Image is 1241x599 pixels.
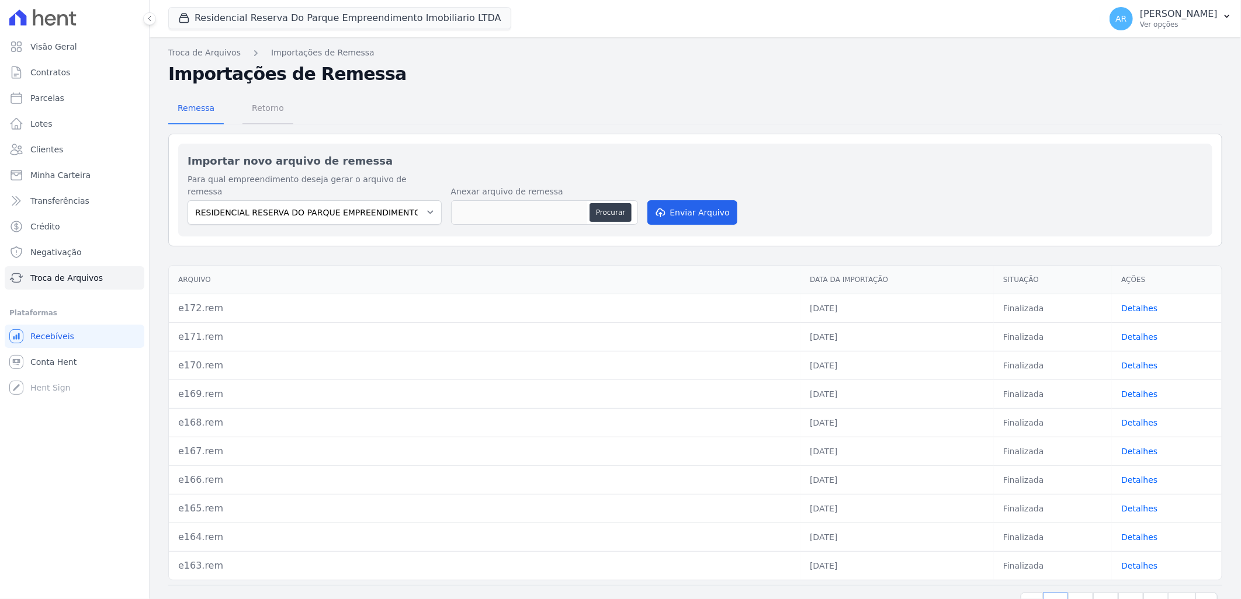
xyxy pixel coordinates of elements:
span: Conta Hent [30,356,77,368]
span: Visão Geral [30,41,77,53]
th: Arquivo [169,266,800,294]
div: e168.rem [178,416,791,430]
span: Transferências [30,195,89,207]
p: [PERSON_NAME] [1140,8,1218,20]
button: Procurar [590,203,632,222]
td: [DATE] [800,494,994,523]
span: Crédito [30,221,60,232]
span: Negativação [30,246,82,258]
div: e171.rem [178,330,791,344]
a: Retorno [242,94,293,124]
td: [DATE] [800,408,994,437]
span: Retorno [245,96,291,120]
td: Finalizada [994,408,1112,437]
a: Detalhes [1121,504,1157,513]
p: Ver opções [1140,20,1218,29]
td: [DATE] [800,465,994,494]
div: Plataformas [9,306,140,320]
td: [DATE] [800,379,994,408]
td: [DATE] [800,551,994,580]
td: Finalizada [994,523,1112,551]
a: Transferências [5,189,144,213]
div: e170.rem [178,358,791,372]
nav: Breadcrumb [168,47,1222,59]
span: Remessa [171,96,221,120]
a: Detalhes [1121,418,1157,427]
div: e166.rem [178,473,791,487]
a: Detalhes [1121,389,1157,399]
a: Detalhes [1121,561,1157,570]
span: Minha Carteira [30,169,91,181]
a: Visão Geral [5,35,144,58]
a: Detalhes [1121,304,1157,313]
a: Contratos [5,61,144,84]
td: [DATE] [800,294,994,322]
div: e169.rem [178,387,791,401]
a: Conta Hent [5,350,144,374]
div: e163.rem [178,559,791,573]
a: Remessa [168,94,224,124]
th: Situação [994,266,1112,294]
a: Clientes [5,138,144,161]
a: Detalhes [1121,475,1157,485]
span: Parcelas [30,92,64,104]
a: Minha Carteira [5,163,144,187]
td: Finalizada [994,351,1112,379]
a: Negativação [5,241,144,264]
td: Finalizada [994,494,1112,523]
td: [DATE] [800,322,994,351]
a: Lotes [5,112,144,135]
td: [DATE] [800,437,994,465]
div: e164.rem [178,530,791,544]
span: AR [1115,15,1126,23]
nav: Tab selector [168,94,293,124]
a: Parcelas [5,86,144,110]
td: [DATE] [800,351,994,379]
a: Troca de Arquivos [5,266,144,290]
td: Finalizada [994,322,1112,351]
div: e165.rem [178,502,791,516]
button: Enviar Arquivo [647,200,737,225]
span: Recebíveis [30,330,74,342]
label: Anexar arquivo de remessa [451,186,638,198]
span: Troca de Arquivos [30,272,103,284]
span: Contratos [30,67,70,78]
a: Importações de Remessa [271,47,375,59]
button: Residencial Reserva Do Parque Empreendimento Imobiliario LTDA [168,7,511,29]
div: e172.rem [178,301,791,315]
td: [DATE] [800,523,994,551]
td: Finalizada [994,379,1112,408]
label: Para qual empreendimento deseja gerar o arquivo de remessa [188,173,442,198]
a: Detalhes [1121,332,1157,342]
span: Lotes [30,118,53,130]
td: Finalizada [994,551,1112,580]
a: Detalhes [1121,361,1157,370]
td: Finalizada [994,437,1112,465]
a: Detalhes [1121,532,1157,542]
h2: Importar novo arquivo de remessa [188,153,1203,169]
a: Troca de Arquivos [168,47,241,59]
td: Finalizada [994,465,1112,494]
a: Recebíveis [5,325,144,348]
td: Finalizada [994,294,1112,322]
button: AR [PERSON_NAME] Ver opções [1100,2,1241,35]
a: Crédito [5,215,144,238]
div: e167.rem [178,444,791,458]
span: Clientes [30,144,63,155]
a: Detalhes [1121,447,1157,456]
th: Data da Importação [800,266,994,294]
th: Ações [1112,266,1222,294]
h2: Importações de Remessa [168,64,1222,85]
